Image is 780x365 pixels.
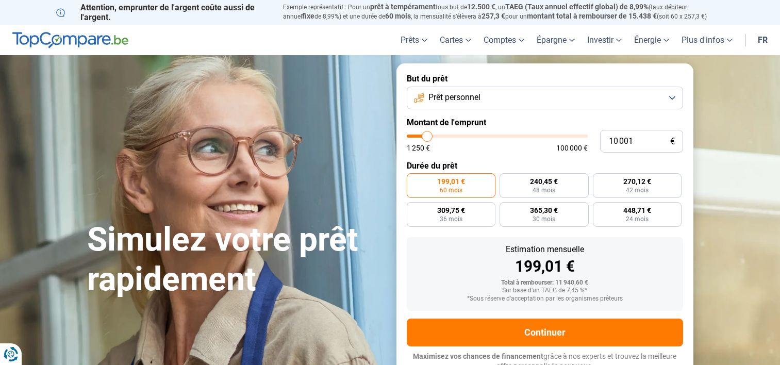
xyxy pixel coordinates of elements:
span: 12.500 € [467,3,495,11]
span: 448,71 € [623,207,651,214]
span: 309,75 € [437,207,465,214]
span: 365,30 € [530,207,558,214]
span: montant total à rembourser de 15.438 € [527,12,657,20]
a: Plus d'infos [675,25,739,55]
div: Estimation mensuelle [415,245,675,254]
span: 60 mois [385,12,411,20]
a: Énergie [628,25,675,55]
div: Sur base d'un TAEG de 7,45 %* [415,287,675,294]
span: € [670,137,675,146]
span: 60 mois [440,187,462,193]
span: Maximisez vos chances de financement [413,352,543,360]
label: Durée du prêt [407,161,683,171]
p: Exemple représentatif : Pour un tous but de , un (taux débiteur annuel de 8,99%) et une durée de ... [283,3,724,21]
span: Prêt personnel [428,92,480,103]
span: 1 250 € [407,144,430,152]
button: Continuer [407,319,683,346]
label: Montant de l'emprunt [407,118,683,127]
span: fixe [302,12,314,20]
span: TAEG (Taux annuel effectif global) de 8,99% [505,3,649,11]
h1: Simulez votre prêt rapidement [87,220,384,300]
a: Prêts [394,25,434,55]
span: 270,12 € [623,178,651,185]
a: fr [752,25,774,55]
span: 36 mois [440,216,462,222]
div: *Sous réserve d'acceptation par les organismes prêteurs [415,295,675,303]
button: Prêt personnel [407,87,683,109]
a: Comptes [477,25,530,55]
span: 42 mois [626,187,649,193]
a: Épargne [530,25,581,55]
a: Cartes [434,25,477,55]
label: But du prêt [407,74,683,84]
span: 100 000 € [556,144,588,152]
span: 24 mois [626,216,649,222]
span: 48 mois [533,187,555,193]
img: TopCompare [12,32,128,48]
div: Total à rembourser: 11 940,60 € [415,279,675,287]
span: 257,3 € [482,12,505,20]
a: Investir [581,25,628,55]
span: prêt à tempérament [370,3,436,11]
div: 199,01 € [415,259,675,274]
span: 30 mois [533,216,555,222]
span: 240,45 € [530,178,558,185]
span: 199,01 € [437,178,465,185]
p: Attention, emprunter de l'argent coûte aussi de l'argent. [56,3,271,22]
